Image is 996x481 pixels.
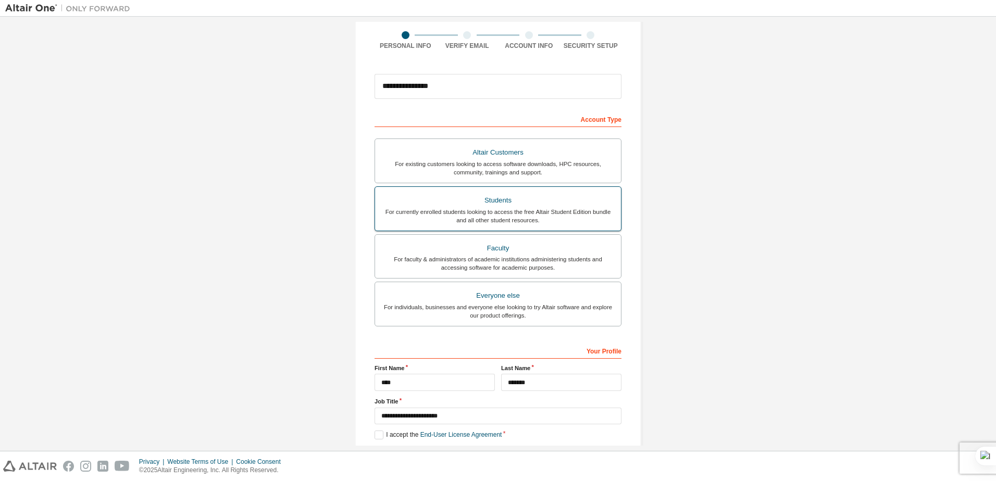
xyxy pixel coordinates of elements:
div: Security Setup [560,42,622,50]
label: Job Title [375,397,621,406]
img: facebook.svg [63,461,74,472]
div: Altair Customers [381,145,615,160]
img: instagram.svg [80,461,91,472]
label: I accept the [375,431,502,439]
div: Everyone else [381,288,615,303]
div: Students [381,193,615,208]
img: altair_logo.svg [3,461,57,472]
div: Verify Email [437,42,499,50]
a: End-User License Agreement [420,431,502,438]
div: Account Type [375,110,621,127]
p: © 2025 Altair Engineering, Inc. All Rights Reserved. [139,466,287,475]
label: Last Name [501,364,621,372]
img: linkedin.svg [97,461,108,472]
img: Altair One [5,3,135,14]
div: Website Terms of Use [167,458,236,466]
div: For individuals, businesses and everyone else looking to try Altair software and explore our prod... [381,303,615,320]
img: youtube.svg [115,461,130,472]
div: For faculty & administrators of academic institutions administering students and accessing softwa... [381,255,615,272]
div: Cookie Consent [236,458,287,466]
label: First Name [375,364,495,372]
div: Your Profile [375,342,621,359]
div: Personal Info [375,42,437,50]
div: Faculty [381,241,615,256]
div: Privacy [139,458,167,466]
div: For currently enrolled students looking to access the free Altair Student Edition bundle and all ... [381,208,615,224]
div: For existing customers looking to access software downloads, HPC resources, community, trainings ... [381,160,615,176]
div: Account Info [498,42,560,50]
